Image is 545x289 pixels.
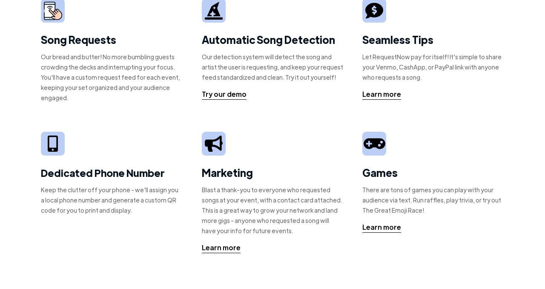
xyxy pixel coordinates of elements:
strong: Marketing [202,166,253,179]
img: video game [364,135,385,152]
div: Learn more [362,89,401,99]
a: Learn more [362,222,401,233]
strong: Song Requests [41,33,116,46]
img: megaphone [205,136,223,151]
img: iphone [48,136,58,152]
img: wizard hat [205,2,223,20]
div: Learn more [362,222,401,232]
a: Try our demo [202,89,247,100]
strong: Games [362,166,398,179]
img: tip sign [365,2,383,20]
strong: Seamless Tips [362,33,433,46]
img: smarphone [44,2,62,20]
div: Keep the clutter off your phone - we'll assign you a local phone number and generate a custom QR ... [41,185,183,215]
div: Our bread and butter! No more bumbling guests crowding the decks and interrupting your focus. You... [41,52,183,103]
div: Our detection system will detect the song and artist the user is requesting, and keep your reques... [202,52,344,82]
a: Learn more [362,89,401,100]
div: Let RequestNow pay for itself! It's simple to share your Venmo, CashApp, or PayPal link with anyo... [362,52,504,82]
strong: Automatic Song Detection [202,33,335,46]
div: Blast a thank-you to everyone who requested songs at your event, with a contact card attached. Th... [202,185,344,236]
div: There are tons of games you can play with your audience via text. Run raffles, play trivia, or tr... [362,185,504,215]
div: Try our demo [202,89,247,99]
a: Learn more [202,243,241,253]
strong: Dedicated Phone Number [41,166,165,179]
